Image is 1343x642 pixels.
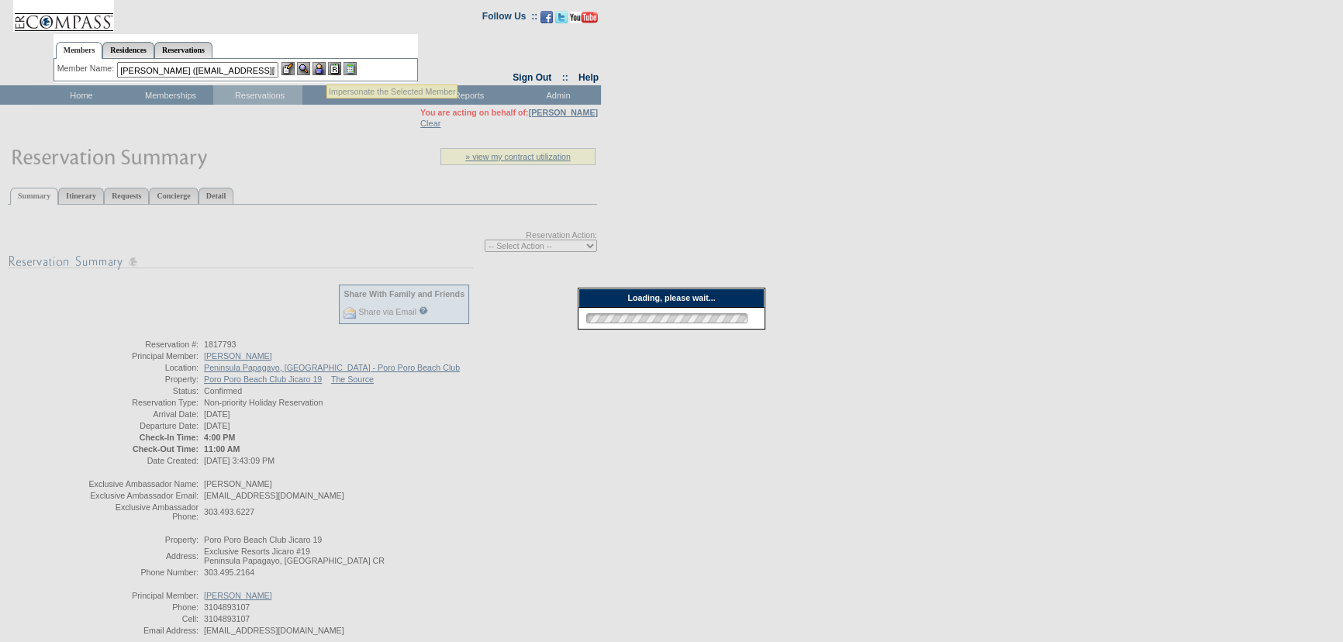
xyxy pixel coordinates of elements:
[540,11,553,23] img: Become our fan on Facebook
[281,62,295,75] img: b_edit.gif
[56,42,103,59] a: Members
[102,42,154,58] a: Residences
[555,11,568,23] img: Follow us on Twitter
[57,62,117,75] div: Member Name:
[540,16,553,25] a: Become our fan on Facebook
[312,62,326,75] img: Impersonate
[582,311,752,326] img: loading.gif
[570,16,598,25] a: Subscribe to our YouTube Channel
[154,42,212,58] a: Reservations
[578,72,599,83] a: Help
[297,62,310,75] img: View
[513,72,551,83] a: Sign Out
[328,62,341,75] img: Reservations
[482,9,537,28] td: Follow Us ::
[578,288,765,308] div: Loading, please wait...
[555,16,568,25] a: Follow us on Twitter
[344,62,357,75] img: b_calculator.gif
[562,72,568,83] span: ::
[570,12,598,23] img: Subscribe to our YouTube Channel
